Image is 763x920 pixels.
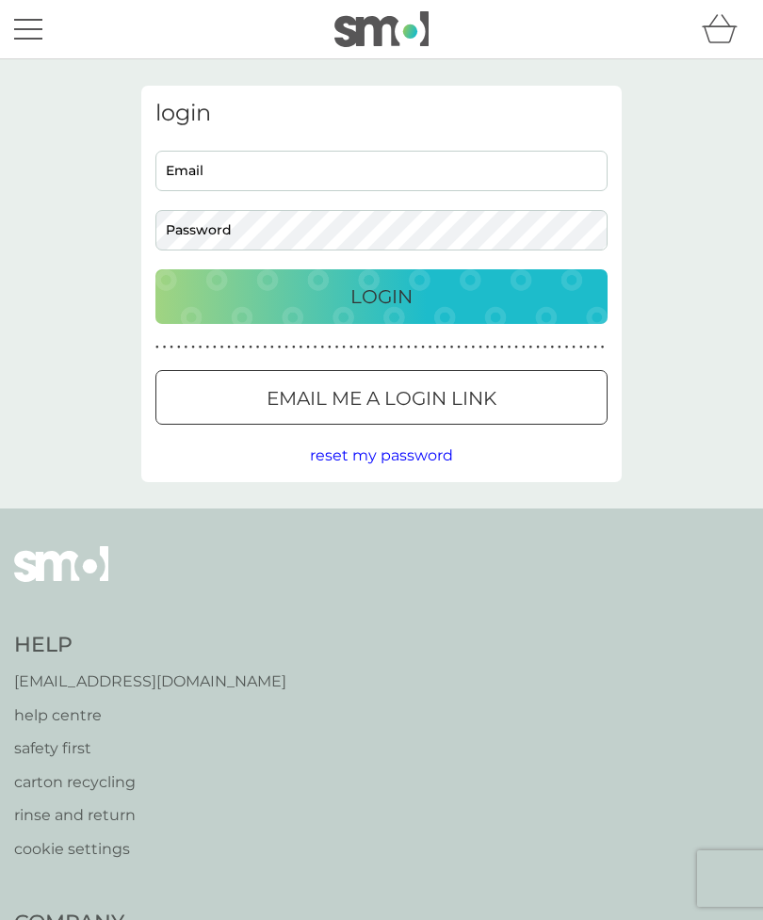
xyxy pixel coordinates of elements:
[185,343,188,352] p: ●
[199,343,203,352] p: ●
[335,343,339,352] p: ●
[443,343,446,352] p: ●
[155,100,608,127] h3: login
[371,343,375,352] p: ●
[177,343,181,352] p: ●
[536,343,540,352] p: ●
[267,383,496,413] p: Email me a login link
[328,343,332,352] p: ●
[220,343,224,352] p: ●
[399,343,403,352] p: ●
[227,343,231,352] p: ●
[270,343,274,352] p: ●
[479,343,482,352] p: ●
[14,11,42,47] button: menu
[529,343,533,352] p: ●
[278,343,282,352] p: ●
[14,803,286,828] a: rinse and return
[414,343,418,352] p: ●
[457,343,461,352] p: ●
[429,343,432,352] p: ●
[155,269,608,324] button: Login
[558,343,561,352] p: ●
[350,282,413,312] p: Login
[310,446,453,464] span: reset my password
[213,343,217,352] p: ●
[493,343,496,352] p: ●
[242,343,246,352] p: ●
[601,343,605,352] p: ●
[314,343,317,352] p: ●
[14,703,286,728] a: help centre
[300,343,303,352] p: ●
[593,343,597,352] p: ●
[235,343,238,352] p: ●
[393,343,397,352] p: ●
[249,343,252,352] p: ●
[14,770,286,795] a: carton recycling
[472,343,476,352] p: ●
[14,546,108,610] img: smol
[514,343,518,352] p: ●
[522,343,526,352] p: ●
[378,343,381,352] p: ●
[464,343,468,352] p: ●
[565,343,569,352] p: ●
[357,343,361,352] p: ●
[385,343,389,352] p: ●
[191,343,195,352] p: ●
[14,670,286,694] a: [EMAIL_ADDRESS][DOMAIN_NAME]
[550,343,554,352] p: ●
[421,343,425,352] p: ●
[508,343,511,352] p: ●
[14,736,286,761] a: safety first
[342,343,346,352] p: ●
[292,343,296,352] p: ●
[320,343,324,352] p: ●
[334,11,429,47] img: smol
[306,343,310,352] p: ●
[702,10,749,48] div: basket
[170,343,173,352] p: ●
[450,343,454,352] p: ●
[587,343,591,352] p: ●
[579,343,583,352] p: ●
[163,343,167,352] p: ●
[14,631,286,660] h4: Help
[263,343,267,352] p: ●
[500,343,504,352] p: ●
[407,343,411,352] p: ●
[155,343,159,352] p: ●
[155,370,608,425] button: Email me a login link
[435,343,439,352] p: ●
[572,343,576,352] p: ●
[205,343,209,352] p: ●
[310,444,453,468] button: reset my password
[349,343,353,352] p: ●
[364,343,367,352] p: ●
[486,343,490,352] p: ●
[256,343,260,352] p: ●
[544,343,547,352] p: ●
[14,837,286,862] a: cookie settings
[284,343,288,352] p: ●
